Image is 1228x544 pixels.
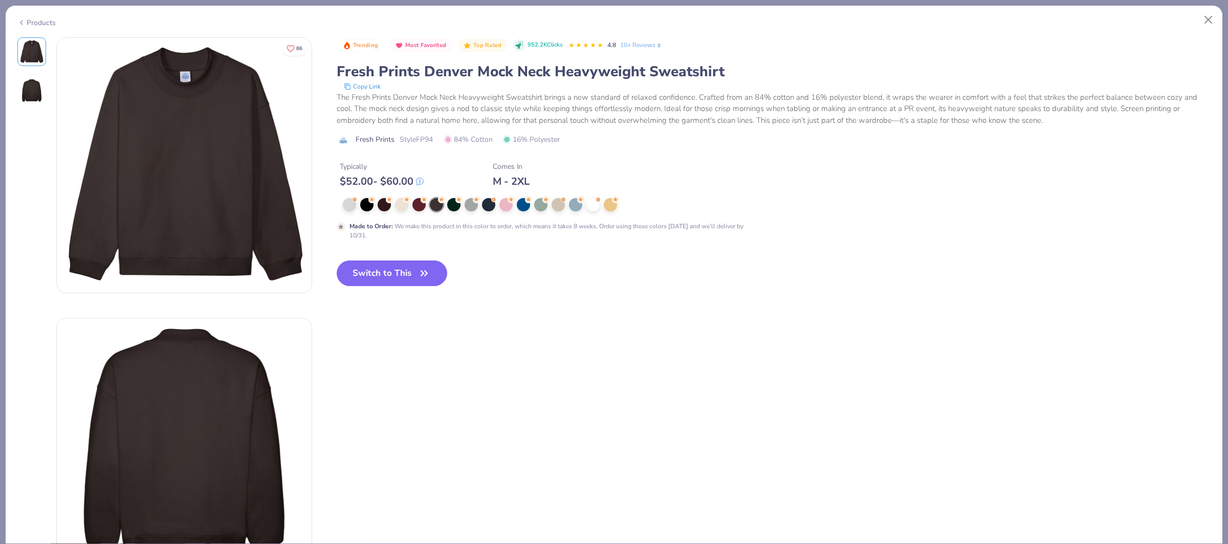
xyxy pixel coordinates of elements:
span: 952.2K Clicks [528,41,562,50]
div: M - 2XL [493,175,530,188]
span: Trending [353,42,378,48]
img: Trending sort [343,41,351,50]
div: We make this product in this color to order, which means it takes 8 weeks. Order using these colo... [349,222,746,240]
span: Top Rated [473,42,502,48]
button: Switch to This [337,260,448,286]
strong: Made to Order : [349,222,393,230]
span: 4.8 [607,41,616,49]
button: Badge Button [458,39,507,52]
a: 10+ Reviews [620,40,663,50]
img: Top Rated sort [463,41,471,50]
img: Back [19,78,44,103]
button: Badge Button [390,39,452,52]
span: Most Favorited [405,42,446,48]
button: Badge Button [338,39,384,52]
img: Front [19,39,44,64]
img: brand logo [337,136,350,144]
span: 16% Polyester [503,134,560,145]
span: Fresh Prints [356,134,394,145]
div: Fresh Prints Denver Mock Neck Heavyweight Sweatshirt [337,62,1211,81]
div: Products [17,17,56,28]
img: Most Favorited sort [395,41,403,50]
div: Typically [340,161,424,172]
div: The Fresh Prints Denver Mock Neck Heavyweight Sweatshirt brings a new standard of relaxed confide... [337,92,1211,126]
div: 4.8 Stars [568,37,603,54]
div: Comes In [493,161,530,172]
button: Like [282,41,307,56]
div: $ 52.00 - $ 60.00 [340,175,424,188]
button: Close [1199,10,1218,30]
button: copy to clipboard [341,81,384,92]
img: Front [57,38,312,293]
span: 86 [296,46,302,51]
span: 84% Cotton [444,134,493,145]
span: Style FP94 [400,134,433,145]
